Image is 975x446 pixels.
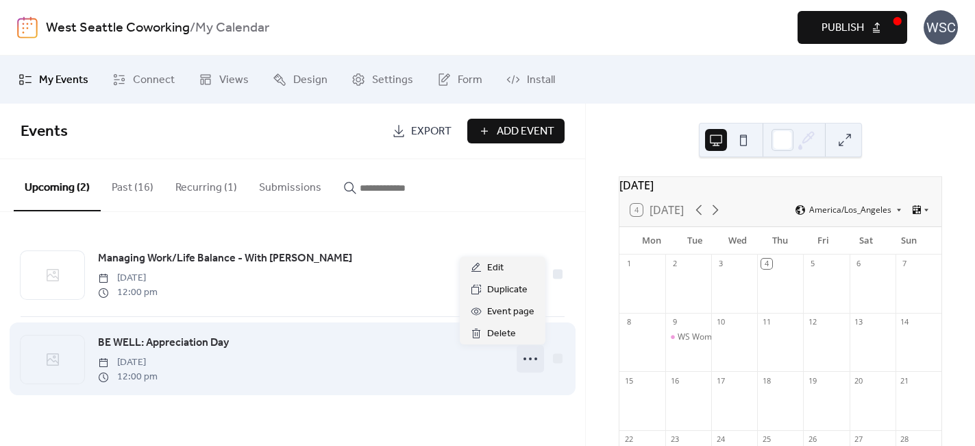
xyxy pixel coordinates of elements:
a: Connect [102,61,185,98]
div: Tue [673,227,716,255]
div: 15 [624,375,634,386]
div: 18 [761,375,772,386]
span: 12:00 pm [98,370,158,384]
button: Submissions [248,159,332,210]
div: 4 [761,259,772,269]
div: 5 [807,259,817,269]
div: 23 [669,434,680,445]
span: Duplicate [487,282,528,298]
b: My Calendar [195,15,269,41]
a: Managing Work/Life Balance - With [PERSON_NAME] [98,250,352,268]
span: Add Event [497,124,554,140]
span: Publish [822,20,864,36]
div: Sun [887,227,930,255]
div: 2 [669,259,680,269]
div: 8 [624,317,634,327]
a: BE WELL: Appreciation Day [98,334,229,352]
div: Thu [759,227,802,255]
div: Fri [802,227,845,255]
div: 12 [807,317,817,327]
a: Settings [341,61,423,98]
div: 20 [854,375,864,386]
span: [DATE] [98,355,158,370]
span: Events [21,117,68,147]
span: Views [219,72,249,89]
div: 17 [715,375,726,386]
div: Wed [716,227,759,255]
div: 22 [624,434,634,445]
div: 26 [807,434,817,445]
a: Export [382,119,462,143]
span: Edit [487,260,504,277]
button: Add Event [467,119,565,143]
span: Delete [487,326,516,342]
button: Publish [798,11,907,44]
img: logo [17,16,38,38]
a: West Seattle Coworking [46,15,190,41]
div: WS Women in Entrepreneurship Meetup [678,331,831,343]
div: 10 [715,317,726,327]
div: [DATE] [619,177,941,193]
div: 16 [669,375,680,386]
a: Install [496,61,565,98]
a: Form [427,61,493,98]
div: WSC [924,10,958,45]
div: 7 [900,259,910,269]
div: 25 [761,434,772,445]
div: 27 [854,434,864,445]
div: 24 [715,434,726,445]
span: Form [458,72,482,89]
span: Connect [133,72,175,89]
span: My Events [39,72,88,89]
div: 13 [854,317,864,327]
span: Settings [372,72,413,89]
div: Sat [845,227,888,255]
div: 6 [854,259,864,269]
button: Recurring (1) [164,159,248,210]
div: 1 [624,259,634,269]
div: 3 [715,259,726,269]
div: 28 [900,434,910,445]
div: 9 [669,317,680,327]
button: Upcoming (2) [14,159,101,211]
button: Past (16) [101,159,164,210]
span: [DATE] [98,271,158,285]
div: 14 [900,317,910,327]
span: BE WELL: Appreciation Day [98,335,229,351]
span: Design [293,72,328,89]
span: 12:00 pm [98,285,158,300]
div: Mon [630,227,674,255]
span: Install [527,72,555,89]
div: 11 [761,317,772,327]
a: Design [262,61,338,98]
span: Event page [487,304,534,320]
a: My Events [8,61,99,98]
span: Export [411,124,452,140]
b: / [190,15,195,41]
div: WS Women in Entrepreneurship Meetup [665,331,711,343]
span: America/Los_Angeles [809,206,891,214]
div: 21 [900,375,910,386]
div: 19 [807,375,817,386]
a: Views [188,61,259,98]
